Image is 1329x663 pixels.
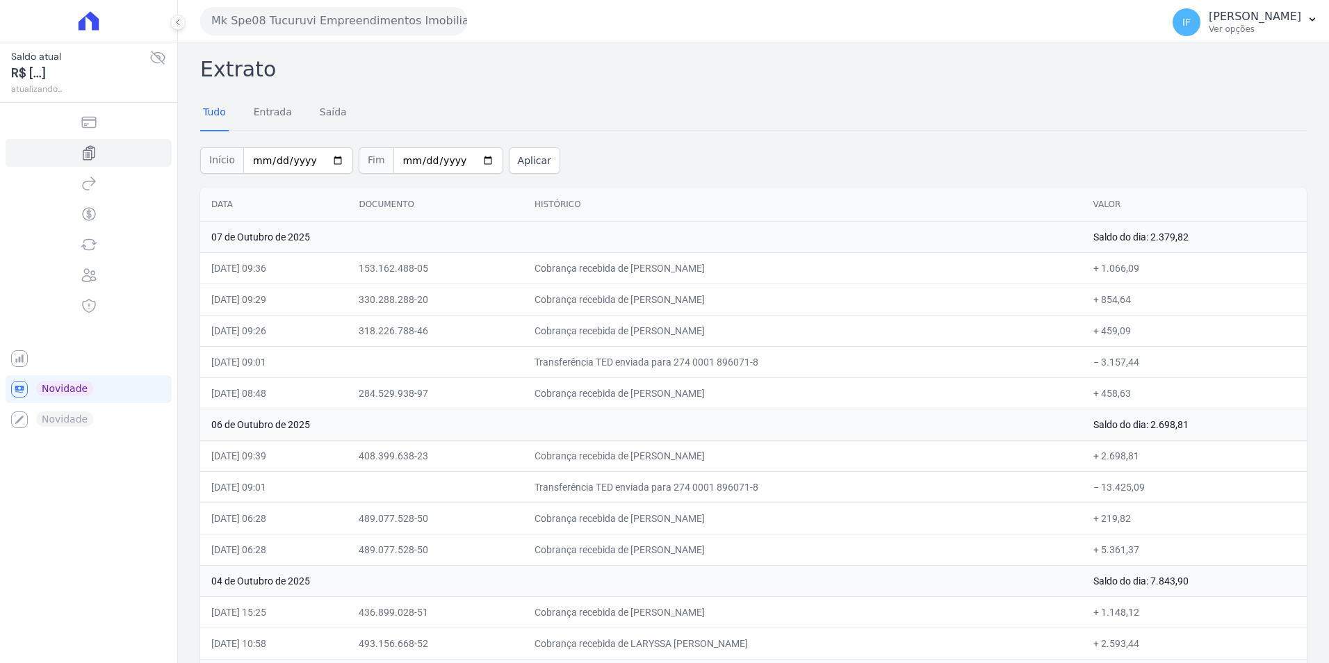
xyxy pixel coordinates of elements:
td: + 219,82 [1082,502,1307,534]
a: Saída [317,95,350,131]
td: + 2.698,81 [1082,440,1307,471]
button: IF [PERSON_NAME] Ver opções [1161,3,1329,42]
td: Cobrança recebida de [PERSON_NAME] [523,440,1082,471]
td: Cobrança recebida de [PERSON_NAME] [523,596,1082,628]
a: Entrada [251,95,295,131]
span: Fim [359,147,393,174]
span: R$ [...] [11,64,149,83]
td: Cobrança recebida de [PERSON_NAME] [523,377,1082,409]
td: Saldo do dia: 2.379,82 [1082,221,1307,252]
p: Ver opções [1209,24,1301,35]
td: Cobrança recebida de [PERSON_NAME] [523,534,1082,565]
td: + 459,09 [1082,315,1307,346]
td: + 1.066,09 [1082,252,1307,284]
td: [DATE] 06:28 [200,502,348,534]
td: Saldo do dia: 2.698,81 [1082,409,1307,440]
td: [DATE] 09:39 [200,440,348,471]
button: Aplicar [509,147,560,174]
a: Tudo [200,95,229,131]
td: − 13.425,09 [1082,471,1307,502]
td: Cobrança recebida de [PERSON_NAME] [523,284,1082,315]
td: 493.156.668-52 [348,628,523,659]
td: 489.077.528-50 [348,534,523,565]
td: [DATE] 09:26 [200,315,348,346]
td: Cobrança recebida de [PERSON_NAME] [523,252,1082,284]
td: [DATE] 09:29 [200,284,348,315]
span: Início [200,147,243,174]
h2: Extrato [200,54,1307,85]
span: atualizando... [11,83,149,95]
span: IF [1182,17,1191,27]
nav: Sidebar [11,108,166,434]
td: [DATE] 15:25 [200,596,348,628]
th: Documento [348,188,523,222]
td: [DATE] 09:01 [200,346,348,377]
span: Saldo atual [11,49,149,64]
td: 04 de Outubro de 2025 [200,565,1082,596]
td: Saldo do dia: 7.843,90 [1082,565,1307,596]
span: Novidade [36,381,93,396]
td: [DATE] 09:01 [200,471,348,502]
td: [DATE] 08:48 [200,377,348,409]
th: Valor [1082,188,1307,222]
td: Cobrança recebida de LARYSSA [PERSON_NAME] [523,628,1082,659]
td: − 3.157,44 [1082,346,1307,377]
td: + 854,64 [1082,284,1307,315]
td: 436.899.028-51 [348,596,523,628]
td: 318.226.788-46 [348,315,523,346]
td: 330.288.288-20 [348,284,523,315]
td: 408.399.638-23 [348,440,523,471]
td: Transferência TED enviada para 274 0001 896071-8 [523,471,1082,502]
td: 153.162.488-05 [348,252,523,284]
td: 284.529.938-97 [348,377,523,409]
th: Histórico [523,188,1082,222]
p: [PERSON_NAME] [1209,10,1301,24]
td: [DATE] 06:28 [200,534,348,565]
td: + 2.593,44 [1082,628,1307,659]
td: [DATE] 10:58 [200,628,348,659]
td: 07 de Outubro de 2025 [200,221,1082,252]
td: Transferência TED enviada para 274 0001 896071-8 [523,346,1082,377]
td: Cobrança recebida de [PERSON_NAME] [523,315,1082,346]
a: Novidade [6,375,172,403]
td: + 458,63 [1082,377,1307,409]
td: + 1.148,12 [1082,596,1307,628]
td: + 5.361,37 [1082,534,1307,565]
td: Cobrança recebida de [PERSON_NAME] [523,502,1082,534]
td: [DATE] 09:36 [200,252,348,284]
td: 489.077.528-50 [348,502,523,534]
th: Data [200,188,348,222]
button: Mk Spe08 Tucuruvi Empreendimentos Imobiliarios LTDA [200,7,467,35]
td: 06 de Outubro de 2025 [200,409,1082,440]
